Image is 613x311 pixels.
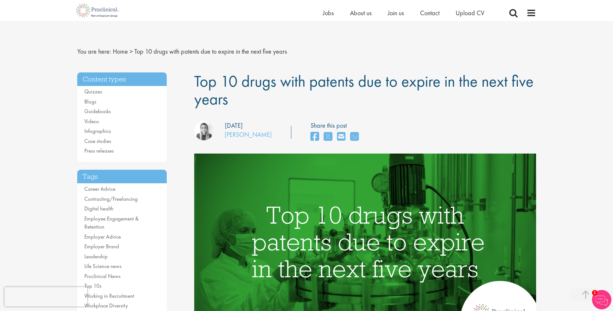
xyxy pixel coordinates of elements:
img: Chatbot [592,290,611,309]
a: Workplace Diversity [84,302,128,309]
span: > [130,47,133,56]
a: Proclinical News [84,273,121,280]
a: [PERSON_NAME] [225,130,272,139]
a: Jobs [323,9,334,17]
span: Top 10 drugs with patents due to expire in the next five years [194,71,534,109]
a: Employer Advice [84,233,121,240]
a: Join us [388,9,404,17]
a: share on twitter [324,130,332,144]
a: Career Advice [84,185,115,192]
h3: Tags [77,170,167,184]
h3: Content types [77,72,167,86]
a: share on whats app [350,130,359,144]
a: About us [350,9,372,17]
a: Digital health [84,205,113,212]
a: Leadership [84,253,108,260]
a: Upload CV [456,9,484,17]
a: Contracting/Freelancing [84,195,138,202]
a: Employee Engagement & Retention [84,215,139,231]
span: 1 [592,290,597,295]
a: Blogs [84,98,96,105]
a: Videos [84,118,99,125]
a: Top 10s [84,282,101,289]
a: breadcrumb link [113,47,128,56]
span: You are here: [77,47,111,56]
a: share on email [337,130,345,144]
a: Employer Brand [84,243,119,250]
a: Press releases [84,147,114,154]
span: Top 10 drugs with patents due to expire in the next five years [134,47,287,56]
a: share on facebook [311,130,319,144]
iframe: reCAPTCHA [5,287,87,306]
div: [DATE] [225,121,243,130]
a: Infographics [84,127,111,134]
a: Contact [420,9,439,17]
a: Working in Recruitment [84,292,134,299]
img: Hannah Burke [194,121,214,140]
a: Guidebooks [84,108,111,115]
a: Case studies [84,137,111,145]
a: Quizzes [84,88,102,95]
a: Life Science news [84,263,122,270]
label: Share this post [311,121,362,130]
